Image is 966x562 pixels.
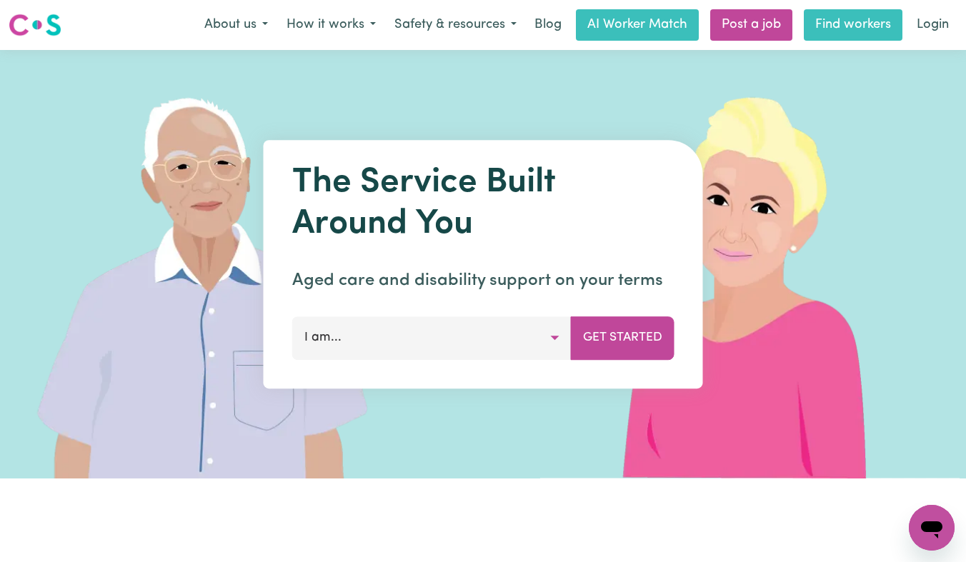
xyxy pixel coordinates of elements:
button: Safety & resources [385,10,526,40]
a: Careseekers logo [9,9,61,41]
h1: The Service Built Around You [292,163,674,245]
a: Post a job [710,9,792,41]
p: Aged care and disability support on your terms [292,268,674,293]
a: Blog [526,9,570,41]
button: Get Started [571,316,674,359]
a: Find workers [804,9,902,41]
img: Careseekers logo [9,12,61,38]
a: Login [908,9,957,41]
iframe: Button to launch messaging window [909,505,955,551]
button: About us [195,10,277,40]
a: AI Worker Match [576,9,699,41]
button: How it works [277,10,385,40]
button: I am... [292,316,572,359]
